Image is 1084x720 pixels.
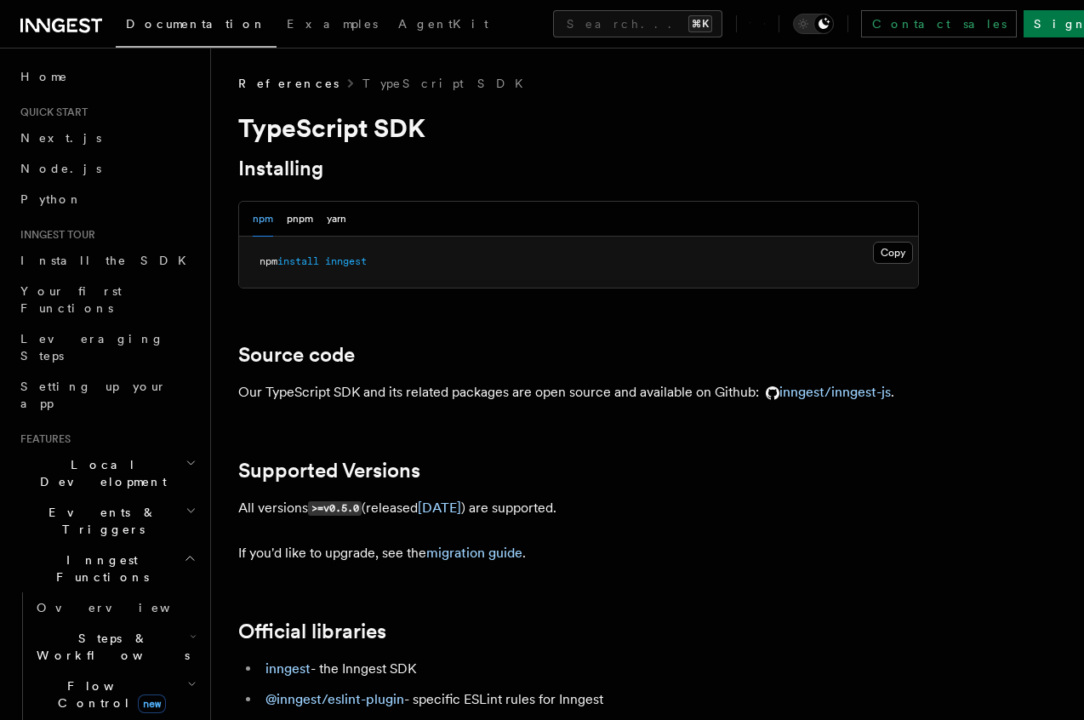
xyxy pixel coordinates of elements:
[238,496,919,521] p: All versions (released ) are supported.
[308,501,362,516] code: >=v0.5.0
[14,153,200,184] a: Node.js
[14,184,200,214] a: Python
[873,242,913,264] button: Copy
[388,5,499,46] a: AgentKit
[14,456,185,490] span: Local Development
[20,192,83,206] span: Python
[287,17,378,31] span: Examples
[14,245,200,276] a: Install the SDK
[793,14,834,34] button: Toggle dark mode
[418,500,461,516] a: [DATE]
[138,694,166,713] span: new
[861,10,1017,37] a: Contact sales
[14,449,200,497] button: Local Development
[20,68,68,85] span: Home
[30,630,190,664] span: Steps & Workflows
[30,671,200,718] button: Flow Controlnew
[238,541,919,565] p: If you'd like to upgrade, see the .
[30,623,200,671] button: Steps & Workflows
[20,131,101,145] span: Next.js
[265,691,404,707] a: @inngest/eslint-plugin
[20,162,101,175] span: Node.js
[14,228,95,242] span: Inngest tour
[277,5,388,46] a: Examples
[553,10,722,37] button: Search...⌘K
[14,276,200,323] a: Your first Functions
[14,106,88,119] span: Quick start
[238,112,919,143] h1: TypeScript SDK
[20,254,197,267] span: Install the SDK
[20,380,167,410] span: Setting up your app
[14,545,200,592] button: Inngest Functions
[260,255,277,267] span: npm
[238,459,420,483] a: Supported Versions
[260,657,919,681] li: - the Inngest SDK
[238,157,323,180] a: Installing
[238,380,919,404] p: Our TypeScript SDK and its related packages are open source and available on Github: .
[238,75,339,92] span: References
[253,202,273,237] button: npm
[14,497,200,545] button: Events & Triggers
[14,123,200,153] a: Next.js
[327,202,346,237] button: yarn
[287,202,313,237] button: pnpm
[14,61,200,92] a: Home
[30,677,187,711] span: Flow Control
[14,551,184,586] span: Inngest Functions
[14,432,71,446] span: Features
[325,255,367,267] span: inngest
[37,601,212,614] span: Overview
[30,592,200,623] a: Overview
[238,620,386,643] a: Official libraries
[14,504,185,538] span: Events & Triggers
[277,255,319,267] span: install
[265,660,311,677] a: inngest
[14,371,200,419] a: Setting up your app
[688,15,712,32] kbd: ⌘K
[260,688,919,711] li: - specific ESLint rules for Inngest
[14,323,200,371] a: Leveraging Steps
[126,17,266,31] span: Documentation
[20,284,122,315] span: Your first Functions
[116,5,277,48] a: Documentation
[362,75,533,92] a: TypeScript SDK
[759,384,891,400] a: inngest/inngest-js
[426,545,522,561] a: migration guide
[238,343,355,367] a: Source code
[20,332,164,363] span: Leveraging Steps
[398,17,488,31] span: AgentKit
